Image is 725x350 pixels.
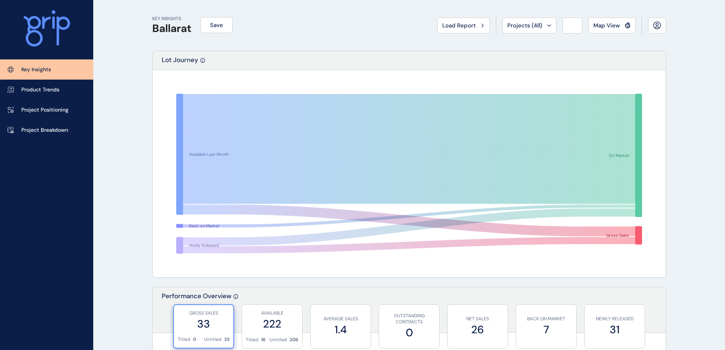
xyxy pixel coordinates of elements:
p: NET SALES [451,316,504,322]
p: Titled [178,336,190,343]
p: Product Trends [21,86,59,94]
span: Save [210,21,223,29]
span: Map View [593,22,620,29]
p: BACK ON MARKET [520,316,572,322]
label: 7 [520,322,572,337]
p: Lot Journey [162,56,198,70]
p: 16 [261,337,266,343]
label: 26 [451,322,504,337]
label: 222 [246,316,298,331]
p: Performance Overview [162,292,231,332]
p: 33 [224,336,229,343]
p: KEY INSIGHTS [152,16,191,22]
p: Project Positioning [21,106,69,114]
p: 0 [193,336,196,343]
label: 33 [178,316,229,331]
button: Projects (48) [502,18,556,34]
label: 1.4 [314,322,367,337]
p: Project Breakdown [21,126,68,134]
label: 0 [383,325,435,340]
p: Untitled [269,337,287,343]
span: Projects ( 48 ) [507,22,542,29]
p: OUTSTANDING CONTRACTS [383,313,435,326]
button: Load Report [437,18,490,34]
p: NEWLY RELEASED [588,316,641,322]
label: 31 [588,322,641,337]
button: Map View [588,18,636,34]
button: Save [201,17,233,33]
span: Load Report [442,22,476,29]
p: AVAILABLE [246,310,298,316]
p: 206 [290,337,298,343]
p: Titled [246,337,258,343]
p: Untitled [204,336,221,343]
p: GROSS SALES [178,310,229,316]
p: Key Insights [21,66,51,74]
p: AVERAGE SALES [314,316,367,322]
h1: Ballarat [152,22,191,35]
